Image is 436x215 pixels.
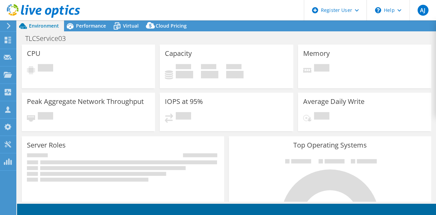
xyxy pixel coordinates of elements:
span: Used [176,64,191,71]
span: Pending [176,112,191,121]
h4: 0 GiB [176,71,193,78]
h3: CPU [27,50,41,57]
h3: Top Operating Systems [234,141,426,149]
span: Free [201,64,216,71]
h3: IOPS at 95% [165,98,203,105]
span: Pending [38,112,53,121]
h3: Memory [303,50,330,57]
h3: Server Roles [27,141,66,149]
h4: 0 GiB [226,71,244,78]
h1: TLCService03 [22,35,76,42]
h3: Average Daily Write [303,98,364,105]
span: Environment [29,22,59,29]
span: Pending [314,64,329,73]
h4: 0 GiB [201,71,218,78]
span: AJ [418,5,429,16]
svg: \n [375,7,381,13]
span: Pending [38,64,53,73]
span: Virtual [123,22,139,29]
span: Performance [76,22,106,29]
h3: Capacity [165,50,192,57]
span: Cloud Pricing [156,22,187,29]
h3: Peak Aggregate Network Throughput [27,98,144,105]
span: Pending [314,112,329,121]
span: Total [226,64,242,71]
